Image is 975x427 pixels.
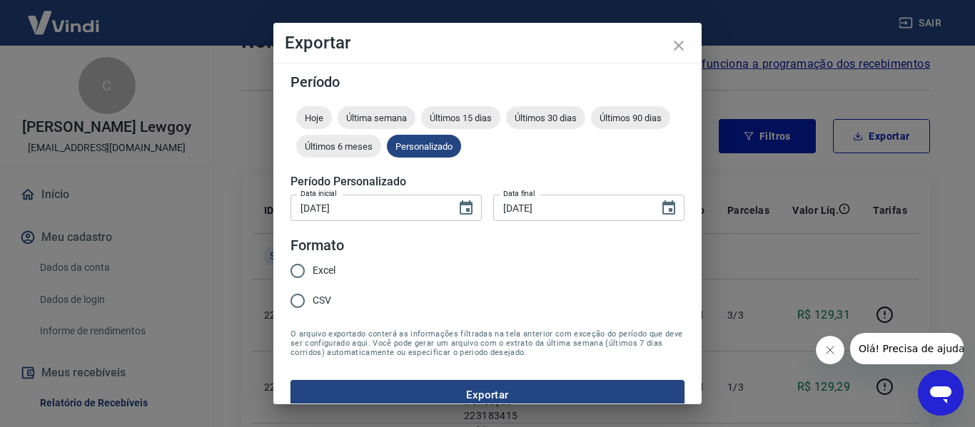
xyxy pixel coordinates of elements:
[338,113,415,123] span: Última semana
[421,106,500,129] div: Últimos 15 dias
[296,113,332,123] span: Hoje
[313,293,331,308] span: CSV
[421,113,500,123] span: Últimos 15 dias
[291,175,684,189] h5: Período Personalizado
[300,188,337,199] label: Data inicial
[9,10,120,21] span: Olá! Precisa de ajuda?
[285,34,690,51] h4: Exportar
[452,194,480,222] button: Choose date, selected date is 7 de ago de 2025
[291,75,684,89] h5: Período
[291,380,684,410] button: Exportar
[296,135,381,158] div: Últimos 6 meses
[296,106,332,129] div: Hoje
[918,370,964,416] iframe: Botão para abrir a janela de mensagens
[387,141,461,152] span: Personalizado
[816,336,844,364] iframe: Fechar mensagem
[506,106,585,129] div: Últimos 30 dias
[850,333,964,364] iframe: Mensagem da empresa
[662,29,696,63] button: close
[291,329,684,357] span: O arquivo exportado conterá as informações filtradas na tela anterior com exceção do período que ...
[591,106,670,129] div: Últimos 90 dias
[313,263,335,278] span: Excel
[493,195,649,221] input: DD/MM/YYYY
[387,135,461,158] div: Personalizado
[506,113,585,123] span: Últimos 30 dias
[291,235,344,256] legend: Formato
[503,188,535,199] label: Data final
[291,195,446,221] input: DD/MM/YYYY
[296,141,381,152] span: Últimos 6 meses
[591,113,670,123] span: Últimos 90 dias
[338,106,415,129] div: Última semana
[655,194,683,222] button: Choose date, selected date is 18 de ago de 2025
